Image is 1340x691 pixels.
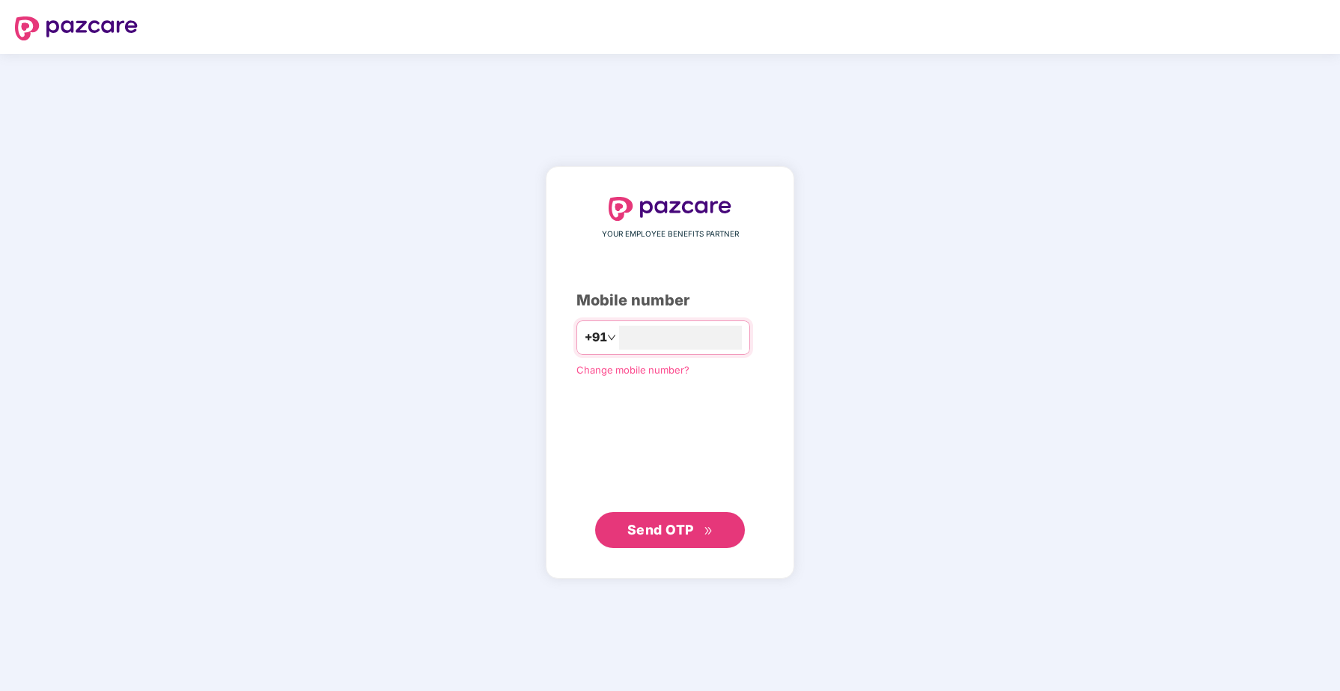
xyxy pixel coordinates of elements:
[607,333,616,342] span: down
[627,522,694,538] span: Send OTP
[602,228,739,240] span: YOUR EMPLOYEE BENEFITS PARTNER
[704,526,713,536] span: double-right
[585,328,607,347] span: +91
[609,197,731,221] img: logo
[576,289,764,312] div: Mobile number
[595,512,745,548] button: Send OTPdouble-right
[576,364,689,376] a: Change mobile number?
[15,16,138,40] img: logo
